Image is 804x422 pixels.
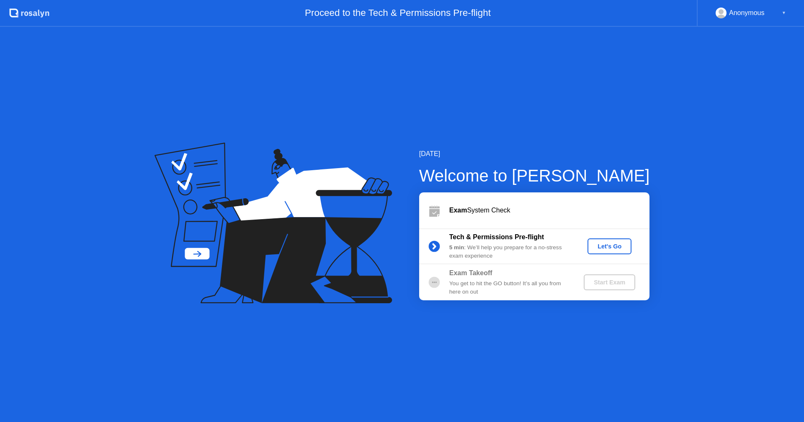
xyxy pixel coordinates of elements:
b: Tech & Permissions Pre-flight [449,233,544,240]
b: 5 min [449,244,464,251]
div: System Check [449,205,649,215]
button: Start Exam [584,274,635,290]
div: Welcome to [PERSON_NAME] [419,163,650,188]
div: Let's Go [591,243,628,250]
button: Let's Go [588,238,631,254]
div: Anonymous [729,8,765,18]
div: [DATE] [419,149,650,159]
b: Exam Takeoff [449,269,492,276]
div: Start Exam [587,279,632,286]
div: ▼ [782,8,786,18]
div: You get to hit the GO button! It’s all you from here on out [449,279,570,297]
div: : We’ll help you prepare for a no-stress exam experience [449,243,570,261]
b: Exam [449,207,467,214]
